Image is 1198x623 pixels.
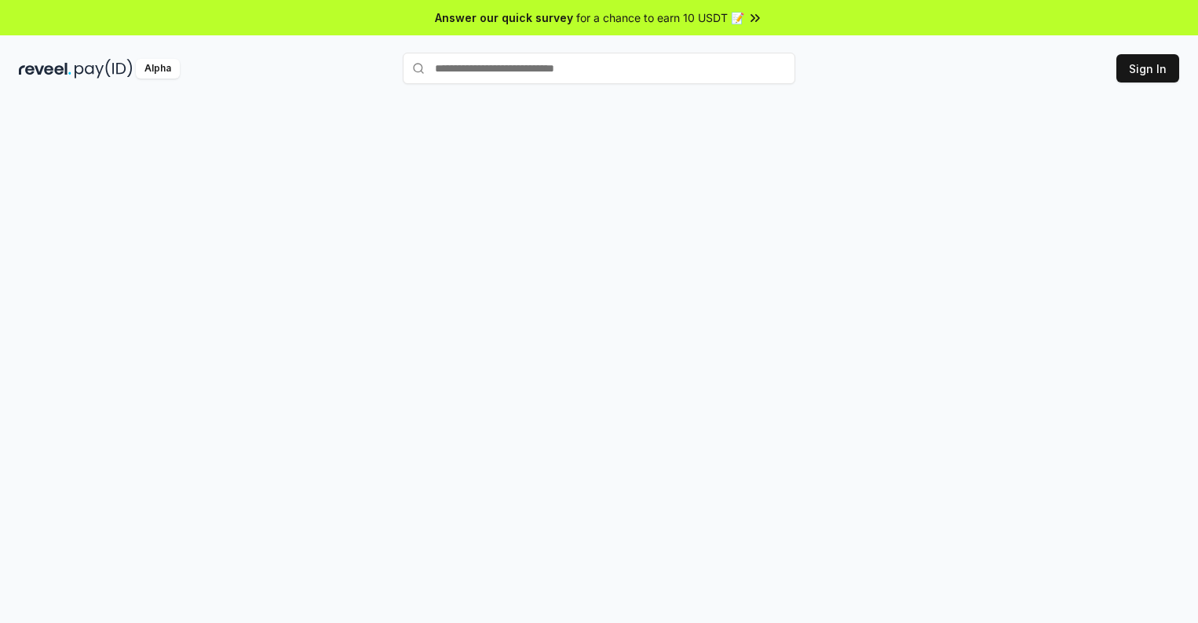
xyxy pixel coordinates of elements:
[19,59,71,79] img: reveel_dark
[435,9,573,26] span: Answer our quick survey
[576,9,744,26] span: for a chance to earn 10 USDT 📝
[136,59,180,79] div: Alpha
[1116,54,1179,82] button: Sign In
[75,59,133,79] img: pay_id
